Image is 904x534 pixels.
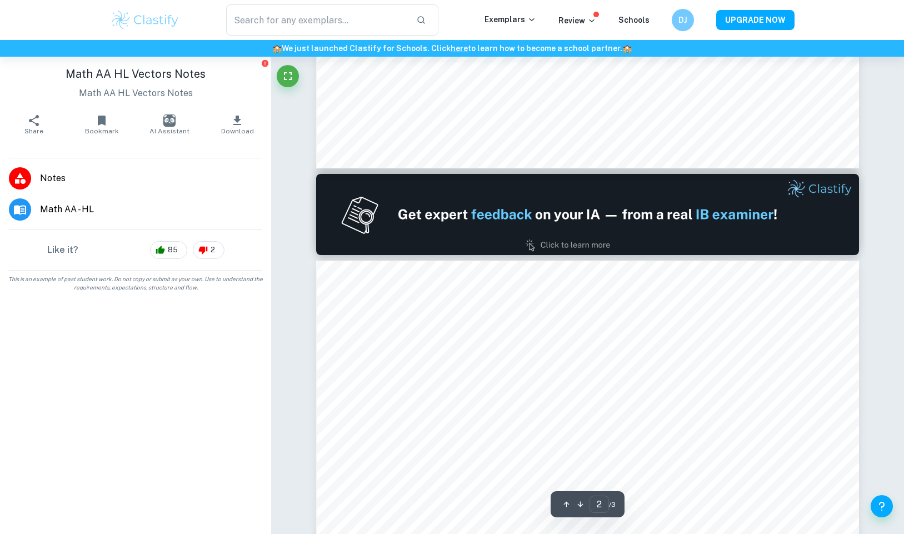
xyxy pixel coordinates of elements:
[316,174,858,255] img: Ad
[618,16,650,24] a: Schools
[2,42,902,54] h6: We just launched Clastify for Schools. Click to learn how to become a school partner.
[261,59,269,67] button: Report issue
[85,127,119,135] span: Bookmark
[451,44,468,53] a: here
[40,203,262,216] span: Math AA - HL
[226,4,408,36] input: Search for any exemplars...
[871,495,893,517] button: Help and Feedback
[47,243,78,257] h6: Like it?
[4,275,267,292] span: This is an example of past student work. Do not copy or submit as your own. Use to understand the...
[9,66,262,82] h1: Math AA HL Vectors Notes
[150,241,187,259] div: 85
[609,500,616,510] span: / 3
[204,244,221,256] span: 2
[162,244,184,256] span: 85
[672,9,694,31] button: DJ
[622,44,632,53] span: 🏫
[149,127,189,135] span: AI Assistant
[221,127,254,135] span: Download
[272,44,282,53] span: 🏫
[163,114,176,127] img: AI Assistant
[676,14,689,26] h6: DJ
[277,65,299,87] button: Fullscreen
[193,241,224,259] div: 2
[203,109,271,140] button: Download
[9,87,262,100] p: Math AA HL Vectors Notes
[716,10,795,30] button: UPGRADE NOW
[24,127,43,135] span: Share
[40,172,262,185] span: Notes
[110,9,181,31] img: Clastify logo
[558,14,596,27] p: Review
[485,13,536,26] p: Exemplars
[136,109,203,140] button: AI Assistant
[68,109,136,140] button: Bookmark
